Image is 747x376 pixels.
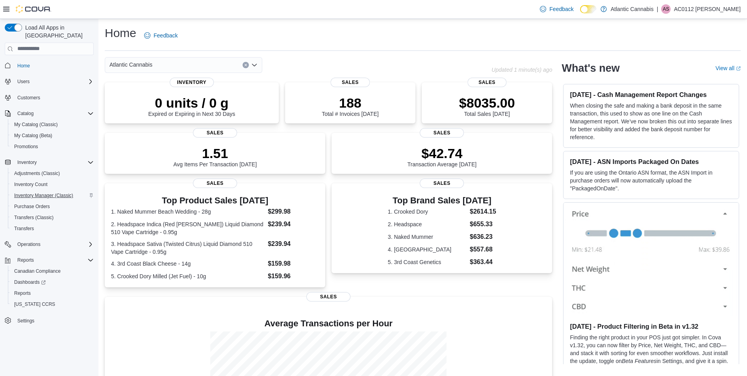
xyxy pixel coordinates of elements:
span: Canadian Compliance [14,268,61,274]
dd: $159.96 [268,272,319,281]
button: Catalog [14,109,37,118]
input: Dark Mode [580,5,597,13]
p: $42.74 [408,145,477,161]
div: AC0112 Stuckless Christy [661,4,671,14]
a: Purchase Orders [11,202,53,211]
span: Operations [14,240,94,249]
span: Washington CCRS [11,300,94,309]
button: Operations [2,239,97,250]
button: Users [14,77,33,86]
button: Inventory [14,158,40,167]
span: Inventory [14,158,94,167]
a: Feedback [537,1,576,17]
a: Promotions [11,142,41,151]
dd: $239.94 [268,220,319,229]
dd: $363.44 [470,257,496,267]
dd: $636.23 [470,232,496,242]
span: AS [663,4,669,14]
span: Sales [193,128,237,138]
span: Inventory Count [14,181,48,188]
span: Home [14,61,94,71]
h3: [DATE] - Cash Management Report Changes [570,91,732,99]
a: Dashboards [11,277,49,287]
dt: 1. Crooked Dory [388,208,467,216]
button: Transfers [8,223,97,234]
dt: 3. Naked Mummer [388,233,467,241]
span: Customers [14,93,94,102]
button: Inventory Count [8,179,97,190]
span: Inventory Manager (Classic) [11,191,94,200]
span: Operations [17,241,41,248]
button: Inventory [2,157,97,168]
a: My Catalog (Classic) [11,120,61,129]
span: Sales [306,292,350,302]
p: 0 units / 0 g [148,95,235,111]
h2: What's new [562,62,619,74]
h4: Average Transactions per Hour [111,319,546,328]
span: Users [14,77,94,86]
span: Promotions [11,142,94,151]
span: Canadian Compliance [11,266,94,276]
span: Load All Apps in [GEOGRAPHIC_DATA] [22,24,94,39]
span: Transfers [14,225,34,232]
div: Expired or Expiring in Next 30 Days [148,95,235,117]
nav: Complex example [5,57,94,347]
button: Operations [14,240,44,249]
p: Finding the right product in your POS just got simpler. In Cova v1.32, you can now filter by Pric... [570,333,732,373]
dd: $557.68 [470,245,496,254]
span: Catalog [17,110,33,117]
span: Reports [11,289,94,298]
div: Transaction Average [DATE] [408,145,477,168]
span: Inventory [170,78,214,87]
p: 188 [322,95,378,111]
span: Purchase Orders [14,203,50,210]
a: Feedback [141,28,181,43]
button: Transfers (Classic) [8,212,97,223]
span: Customers [17,95,40,101]
span: Feedback [154,32,178,39]
span: Dashboards [11,277,94,287]
dt: 3. Headspace Sativa (Twisted Citrus) Liquid Diamond 510 Vape Cartridge - 0.95g [111,240,265,256]
a: Transfers [11,224,37,233]
span: Transfers [11,224,94,233]
p: When closing the safe and making a bank deposit in the same transaction, this used to show as one... [570,102,732,141]
a: Inventory Manager (Classic) [11,191,76,200]
dt: 2. Headspace [388,220,467,228]
span: Atlantic Cannabis [109,60,152,69]
div: Avg Items Per Transaction [DATE] [173,145,257,168]
span: Reports [14,255,94,265]
span: Settings [17,318,34,324]
button: Canadian Compliance [8,266,97,277]
dt: 4. 3rd Coast Black Cheese - 14g [111,260,265,268]
dt: 1. Naked Mummer Beach Wedding - 28g [111,208,265,216]
button: Catalog [2,108,97,119]
dd: $299.98 [268,207,319,216]
span: Sales [420,179,464,188]
p: | [657,4,658,14]
a: [US_STATE] CCRS [11,300,58,309]
button: Open list of options [251,62,258,68]
a: Adjustments (Classic) [11,169,63,178]
h3: [DATE] - Product Filtering in Beta in v1.32 [570,322,732,330]
button: [US_STATE] CCRS [8,299,97,310]
span: Sales [420,128,464,138]
button: Users [2,76,97,87]
span: Transfers (Classic) [11,213,94,222]
span: Inventory Manager (Classic) [14,192,73,199]
dt: 5. 3rd Coast Genetics [388,258,467,266]
a: View allExternal link [715,65,741,71]
h3: Top Brand Sales [DATE] [388,196,496,205]
a: Reports [11,289,34,298]
dt: 2. Headspace Indica (Red [PERSON_NAME]) Liquid Diamond 510 Vape Cartridge - 0.95g [111,220,265,236]
span: My Catalog (Classic) [11,120,94,129]
dd: $239.94 [268,239,319,249]
dd: $2614.15 [470,207,496,216]
span: Home [17,63,30,69]
a: Canadian Compliance [11,266,64,276]
p: Atlantic Cannabis [611,4,654,14]
span: Settings [14,315,94,325]
dt: 4. [GEOGRAPHIC_DATA] [388,246,467,253]
div: Total # Invoices [DATE] [322,95,378,117]
img: Cova [16,5,51,13]
p: Updated 1 minute(s) ago [491,67,552,73]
